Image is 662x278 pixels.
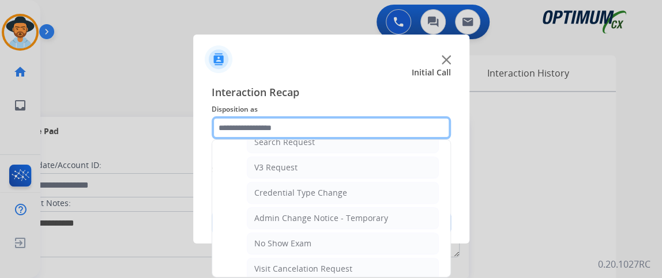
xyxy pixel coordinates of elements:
div: No Show Exam [254,238,311,249]
div: Admin Change Notice - Temporary [254,212,388,224]
div: V3 Request [254,162,298,173]
img: contactIcon [205,45,232,73]
div: Visit Cancelation Request [254,263,352,275]
span: Interaction Recap [212,84,451,102]
span: Disposition as [212,102,451,116]
div: Credential Type Change [254,187,347,199]
span: Initial Call [412,67,451,78]
p: 0.20.1027RC [598,257,650,271]
div: Search Request [254,136,315,148]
